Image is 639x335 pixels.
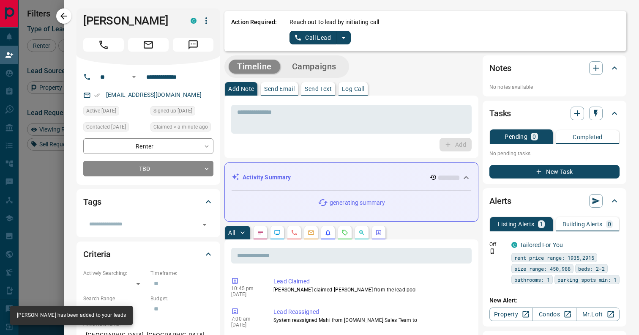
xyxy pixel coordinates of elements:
p: Action Required: [231,18,277,44]
p: Activity Summary [243,173,291,182]
p: No pending tasks [489,147,620,160]
p: Off [489,241,506,248]
div: [PERSON_NAME] has been added to your leads [17,308,126,322]
button: New Task [489,165,620,178]
span: Claimed < a minute ago [153,123,208,131]
p: generating summary [330,198,385,207]
button: Campaigns [284,60,345,74]
h2: Tasks [489,107,511,120]
span: Email [128,38,169,52]
svg: Notes [257,229,264,236]
p: Log Call [342,86,364,92]
h2: Notes [489,61,511,75]
div: Criteria [83,244,213,264]
p: Listing Alerts [498,221,535,227]
svg: Opportunities [358,229,365,236]
p: Reach out to lead by initiating call [289,18,379,27]
div: Mon Oct 13 2025 [83,106,146,118]
p: Budget: [150,295,213,302]
button: Timeline [229,60,280,74]
p: 7:00 am [231,316,261,322]
p: 0 [532,134,536,140]
p: [DATE] [231,322,261,328]
svg: Push Notification Only [489,248,495,254]
span: size range: 450,988 [514,264,571,273]
span: rent price range: 1935,2915 [514,253,594,262]
div: Tasks [489,103,620,124]
p: New Alert: [489,296,620,305]
span: beds: 2-2 [578,264,605,273]
p: Areas Searched: [83,321,213,328]
button: Open [199,219,210,231]
p: Lead Claimed [273,277,468,286]
p: System reassigned Mahi from [DOMAIN_NAME] Sales Team to [273,316,468,324]
div: split button [289,31,351,44]
h2: Alerts [489,194,511,208]
span: Active [DATE] [86,107,116,115]
p: Search Range: [83,295,146,302]
div: condos.ca [511,242,517,248]
div: condos.ca [191,18,197,24]
p: Completed [573,134,603,140]
button: Open [129,72,139,82]
p: Add Note [228,86,254,92]
svg: Listing Alerts [325,229,331,236]
svg: Agent Actions [375,229,382,236]
p: Building Alerts [563,221,603,227]
svg: Emails [308,229,314,236]
p: Lead Reassigned [273,308,468,316]
div: Notes [489,58,620,78]
div: Fri Jul 02 2021 [150,106,213,118]
a: [EMAIL_ADDRESS][DOMAIN_NAME] [106,91,202,98]
a: Mr.Loft [576,308,620,321]
h2: Criteria [83,247,111,261]
p: [PERSON_NAME] claimed [PERSON_NAME] from the lead pool [273,286,468,294]
span: Message [173,38,213,52]
span: Signed up [DATE] [153,107,192,115]
h1: [PERSON_NAME] [83,14,178,27]
span: Call [83,38,124,52]
p: All [228,230,235,236]
a: Tailored For You [520,242,563,248]
span: parking spots min: 1 [557,275,617,284]
svg: Lead Browsing Activity [274,229,281,236]
p: Pending [505,134,527,140]
div: Alerts [489,191,620,211]
p: [DATE] [231,291,261,297]
p: 0 [608,221,611,227]
svg: Requests [341,229,348,236]
div: Renter [83,138,213,154]
span: bathrooms: 1 [514,275,550,284]
button: Call Lead [289,31,336,44]
div: Tue Oct 14 2025 [150,122,213,134]
p: No notes available [489,83,620,91]
p: Send Email [264,86,295,92]
span: Contacted [DATE] [86,123,126,131]
p: Actively Searching: [83,269,146,277]
div: Fri Jul 30 2021 [83,122,146,134]
div: Tags [83,192,213,212]
svg: Email Verified [94,92,100,98]
a: Property [489,308,533,321]
a: Condos [532,308,576,321]
svg: Calls [291,229,298,236]
p: Timeframe: [150,269,213,277]
div: Activity Summary [232,170,471,185]
div: TBD [83,161,213,176]
h2: Tags [83,195,101,209]
p: 10:45 pm [231,286,261,291]
p: 1 [540,221,543,227]
p: $1,650 - $3,100 [83,302,146,316]
p: Send Text [305,86,332,92]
